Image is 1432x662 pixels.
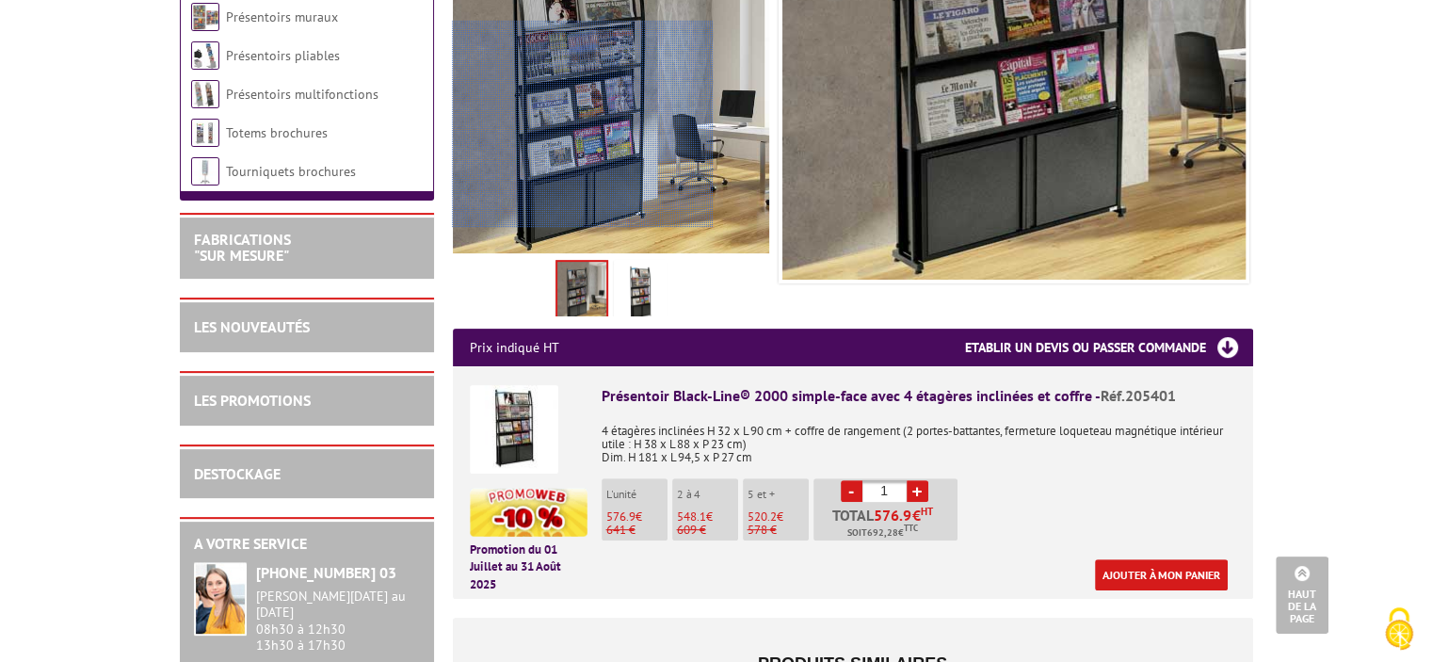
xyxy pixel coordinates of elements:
a: + [907,480,928,502]
img: Totems brochures [191,119,219,147]
a: LES NOUVEAUTÉS [194,317,310,336]
img: Cookies (fenêtre modale) [1376,605,1423,653]
span: Soit € [847,525,918,541]
span: 692,28 [867,525,898,541]
a: DESTOCKAGE [194,464,281,483]
div: 08h30 à 12h30 13h30 à 17h30 [256,589,420,654]
a: Tourniquets brochures [226,163,356,180]
div: [PERSON_NAME][DATE] au [DATE] [256,589,420,621]
a: Présentoirs muraux [226,8,338,25]
img: promotion [470,488,587,537]
p: Prix indiqué HT [470,329,559,366]
a: Totems brochures [226,124,328,141]
img: presentoirs_grande_capacite_205401.jpg [618,264,663,322]
strong: [PHONE_NUMBER] 03 [256,563,396,582]
p: Total [818,508,957,541]
a: FABRICATIONS"Sur Mesure" [194,230,291,266]
span: € [912,508,921,523]
span: 520.2 [748,509,777,525]
a: Présentoirs multifonctions [226,86,378,103]
button: Cookies (fenêtre modale) [1366,598,1432,662]
img: widget-service.jpg [194,562,247,636]
h2: A votre service [194,536,420,553]
a: Ajouter à mon panier [1095,559,1228,590]
img: Présentoir Black-Line® 2000 simple-face avec 4 étagères inclinées et coffre [470,385,558,474]
img: Présentoirs multifonctions [191,80,219,108]
h3: Etablir un devis ou passer commande [965,329,1253,366]
span: 576.9 [606,509,636,525]
p: € [606,510,668,524]
img: presentoir_brochures_grande_capacite_et_coffre_simple_face_205401.jpg [557,262,606,320]
p: 609 € [677,524,738,537]
p: 641 € [606,524,668,537]
p: € [748,510,809,524]
sup: HT [921,505,933,518]
img: Présentoirs muraux [191,3,219,31]
img: Tourniquets brochures [191,157,219,186]
a: LES PROMOTIONS [194,391,311,410]
img: Présentoirs pliables [191,41,219,70]
p: 4 étagères inclinées H 32 x L 90 cm + coffre de rangement (2 portes-battantes, fermeture loquetea... [602,412,1236,464]
span: 576.9 [874,508,912,523]
p: € [677,510,738,524]
sup: TTC [904,523,918,533]
a: Présentoirs pliables [226,47,340,64]
p: 578 € [748,524,809,537]
span: Réf.205401 [1101,386,1176,405]
p: 5 et + [748,488,809,501]
span: 548.1 [677,509,706,525]
a: - [841,480,862,502]
p: 2 à 4 [677,488,738,501]
p: L'unité [606,488,668,501]
p: Promotion du 01 Juillet au 31 Août 2025 [470,541,587,594]
a: Haut de la page [1276,557,1328,634]
div: Présentoir Black-Line® 2000 simple-face avec 4 étagères inclinées et coffre - [602,385,1236,407]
